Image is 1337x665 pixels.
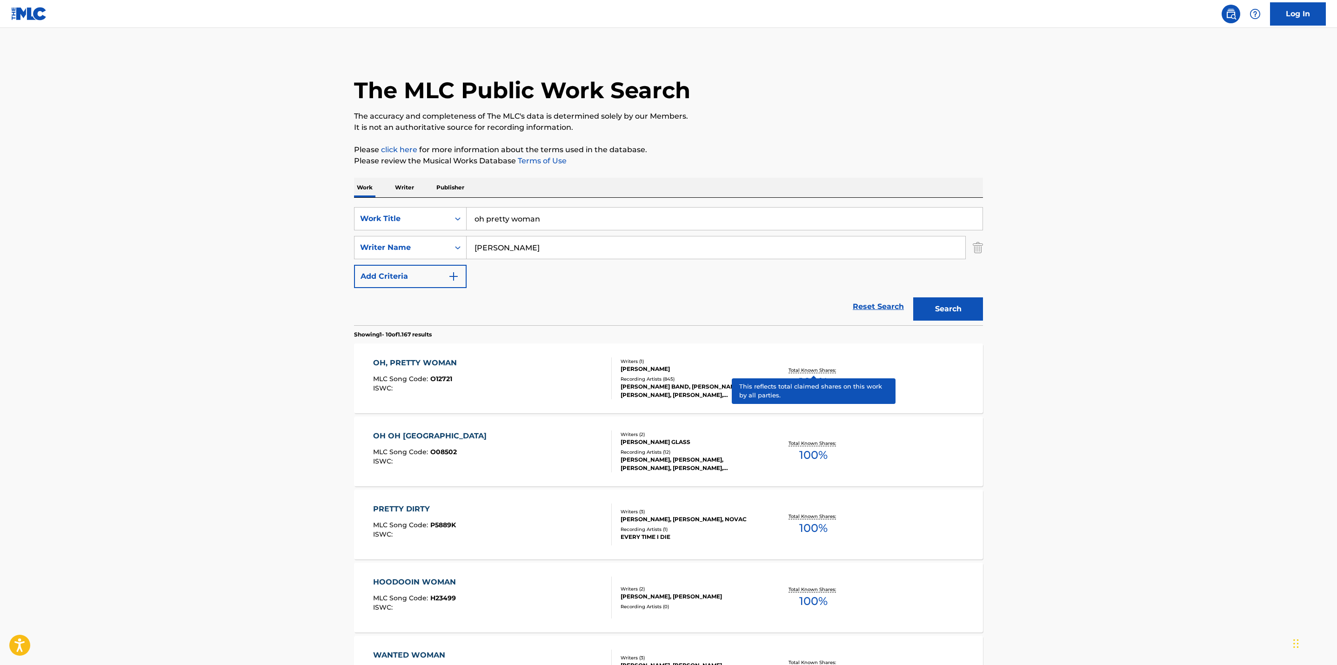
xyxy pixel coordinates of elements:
span: 100 % [799,520,828,537]
div: Recording Artists ( 0 ) [621,603,761,610]
a: PRETTY DIRTYMLC Song Code:P5889KISWC:Writers (3)[PERSON_NAME], [PERSON_NAME], NOVACRecording Arti... [354,490,983,559]
div: Help [1246,5,1264,23]
div: OH, PRETTY WOMAN [373,357,461,369]
p: Work [354,178,375,197]
div: Work Title [360,213,444,224]
div: [PERSON_NAME] GLASS [621,438,761,446]
div: Writers ( 3 ) [621,654,761,661]
button: Search [913,297,983,321]
img: search [1225,8,1237,20]
p: Showing 1 - 10 of 1.167 results [354,330,432,339]
iframe: Chat Widget [1290,620,1337,665]
span: MLC Song Code : [373,448,430,456]
span: ISWC : [373,530,395,538]
div: Writers ( 2 ) [621,585,761,592]
span: 100 % [799,374,828,390]
div: EVERY TIME I DIE [621,533,761,541]
p: The accuracy and completeness of The MLC's data is determined solely by our Members. [354,111,983,122]
p: Publisher [434,178,467,197]
span: P5889K [430,521,456,529]
img: help [1250,8,1261,20]
img: 9d2ae6d4665cec9f34b9.svg [448,271,459,282]
div: Writer Name [360,242,444,253]
a: click here [381,145,417,154]
span: O12721 [430,375,452,383]
div: [PERSON_NAME] BAND, [PERSON_NAME], [PERSON_NAME], [PERSON_NAME], [PERSON_NAME] [621,383,761,399]
div: Writers ( 2 ) [621,431,761,438]
p: Total Known Shares: [789,367,838,374]
p: Total Known Shares: [789,513,838,520]
a: OH OH [GEOGRAPHIC_DATA]MLC Song Code:O08502ISWC:Writers (2)[PERSON_NAME] GLASSRecording Artists (... [354,416,983,486]
p: Total Known Shares: [789,586,838,593]
span: MLC Song Code : [373,594,430,602]
span: O08502 [430,448,457,456]
img: Delete Criterion [973,236,983,259]
div: Recording Artists ( 12 ) [621,449,761,456]
a: Log In [1270,2,1326,26]
div: HOODOOIN WOMAN [373,577,461,588]
a: Terms of Use [516,156,567,165]
span: ISWC : [373,384,395,392]
form: Search Form [354,207,983,325]
div: OH OH [GEOGRAPHIC_DATA] [373,430,491,442]
div: Writers ( 1 ) [621,358,761,365]
a: Public Search [1222,5,1240,23]
span: H23499 [430,594,456,602]
p: Please review the Musical Works Database [354,155,983,167]
span: ISWC : [373,457,395,465]
div: [PERSON_NAME], [PERSON_NAME] [621,592,761,601]
p: It is not an authoritative source for recording information. [354,122,983,133]
div: Writers ( 3 ) [621,508,761,515]
div: PRETTY DIRTY [373,504,456,515]
div: [PERSON_NAME] [621,365,761,373]
a: HOODOOIN WOMANMLC Song Code:H23499ISWC:Writers (2)[PERSON_NAME], [PERSON_NAME]Recording Artists (... [354,563,983,632]
span: MLC Song Code : [373,521,430,529]
span: 100 % [799,447,828,463]
div: [PERSON_NAME], [PERSON_NAME], NOVAC [621,515,761,524]
div: Recording Artists ( 845 ) [621,376,761,383]
div: WANTED WOMAN [373,650,457,661]
span: 100 % [799,593,828,610]
button: Add Criteria [354,265,467,288]
a: OH, PRETTY WOMANMLC Song Code:O12721ISWC:Writers (1)[PERSON_NAME]Recording Artists (845)[PERSON_N... [354,343,983,413]
img: MLC Logo [11,7,47,20]
p: Total Known Shares: [789,440,838,447]
a: Reset Search [848,296,909,317]
p: Please for more information about the terms used in the database. [354,144,983,155]
span: MLC Song Code : [373,375,430,383]
h1: The MLC Public Work Search [354,76,690,104]
div: Trascina [1293,630,1299,658]
div: Widget chat [1290,620,1337,665]
div: [PERSON_NAME], [PERSON_NAME], [PERSON_NAME], [PERSON_NAME], [PERSON_NAME] THE ROCK & ROLL DESTROYER [621,456,761,472]
span: ISWC : [373,603,395,611]
p: Writer [392,178,417,197]
div: Recording Artists ( 1 ) [621,526,761,533]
